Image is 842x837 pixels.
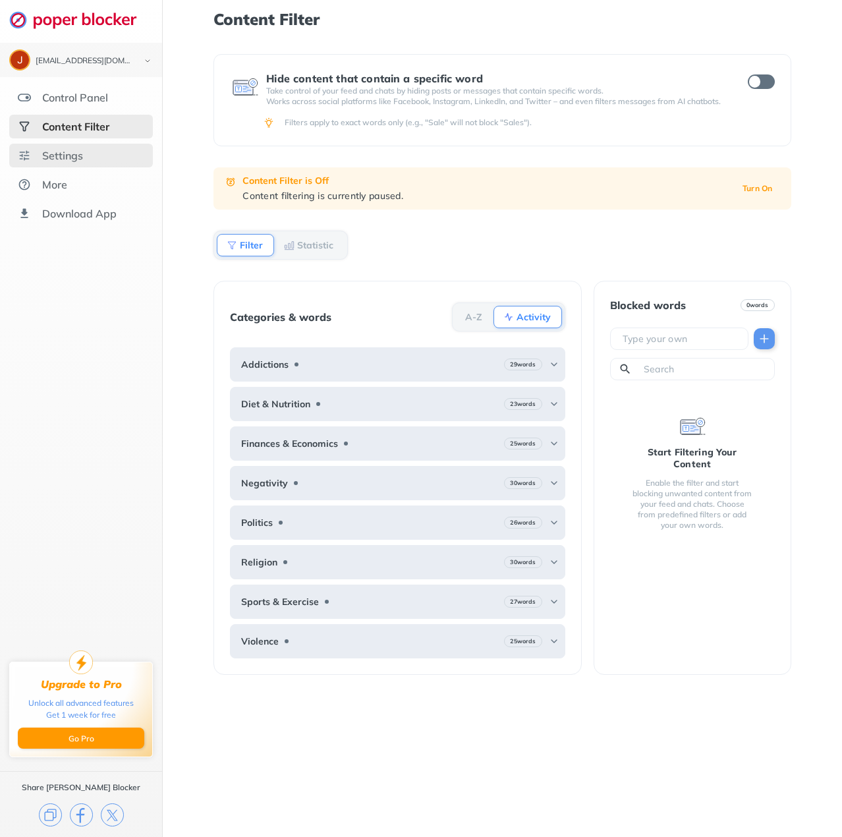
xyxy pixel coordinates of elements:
b: Content Filter is Off [242,175,329,187]
b: Finances & Economics [241,438,338,449]
b: A-Z [465,313,482,321]
h1: Content Filter [213,11,791,28]
div: Enable the filter and start blocking unwanted content from your feed and chats. Choose from prede... [631,478,754,531]
img: logo-webpage.svg [9,11,151,29]
input: Type your own [621,332,743,345]
b: 27 words [510,597,536,606]
img: Statistic [284,240,295,250]
div: Unlock all advanced features [28,697,134,709]
img: Activity [503,312,514,322]
img: download-app.svg [18,207,31,220]
img: facebook.svg [70,803,93,826]
b: 30 words [510,478,536,488]
b: Activity [517,313,551,321]
button: Go Pro [18,728,144,749]
div: Share [PERSON_NAME] Blocker [22,782,140,793]
div: Download App [42,207,117,220]
div: josephag03@gmail.com [36,57,133,66]
p: Take control of your feed and chats by hiding posts or messages that contain specific words. [266,86,723,96]
b: Addictions [241,359,289,370]
b: Statistic [297,241,333,249]
b: 25 words [510,637,536,646]
b: Negativity [241,478,288,488]
div: Start Filtering Your Content [631,446,754,470]
b: 26 words [510,518,536,527]
b: 30 words [510,558,536,567]
img: social-selected.svg [18,120,31,133]
b: Sports & Exercise [241,596,319,607]
b: Violence [241,636,279,647]
b: 29 words [510,360,536,369]
b: Religion [241,557,277,567]
div: Settings [42,149,83,162]
img: Filter [227,240,237,250]
div: Hide content that contain a specific word [266,72,723,84]
b: Diet & Nutrition [241,399,310,409]
input: Search [642,362,769,376]
div: Content Filter [42,120,109,133]
img: copy.svg [39,803,62,826]
p: Works across social platforms like Facebook, Instagram, LinkedIn, and Twitter – and even filters ... [266,96,723,107]
img: chevron-bottom-black.svg [140,54,155,68]
img: upgrade-to-pro.svg [69,650,93,674]
b: Filter [240,241,263,249]
div: More [42,178,67,191]
div: Filters apply to exact words only (e.g., "Sale" will not block "Sales"). [285,117,772,128]
img: features.svg [18,91,31,104]
img: about.svg [18,178,31,191]
b: 0 words [746,301,769,310]
b: Politics [241,517,273,528]
div: Upgrade to Pro [41,678,122,691]
img: settings.svg [18,149,31,162]
div: Content filtering is currently paused. [242,190,727,202]
b: 25 words [510,439,536,448]
div: Control Panel [42,91,108,104]
img: x.svg [101,803,124,826]
div: Blocked words [610,299,686,311]
div: Categories & words [230,311,331,323]
b: 23 words [510,399,536,409]
img: ACg8ocIG_YC7WZmp2-TbdDB9HA4CBhpOxN8pTRT9imO3QHWgMKWbTw=s96-c [11,51,29,69]
b: Turn On [743,184,773,193]
div: Get 1 week for free [46,709,116,721]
